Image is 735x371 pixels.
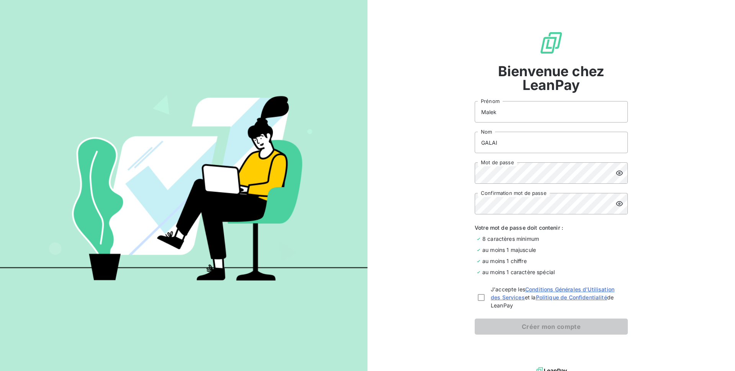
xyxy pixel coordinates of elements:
span: Bienvenue chez LeanPay [475,64,628,92]
span: au moins 1 caractère spécial [482,268,555,276]
button: Créer mon compte [475,319,628,335]
span: J'accepte les et la de LeanPay [491,285,625,309]
span: 8 caractères minimum [482,235,539,243]
input: placeholder [475,132,628,153]
span: au moins 1 chiffre [482,257,527,265]
img: logo sigle [539,31,563,55]
a: Politique de Confidentialité [536,294,607,301]
span: Votre mot de passe doit contenir : [475,224,628,232]
input: placeholder [475,101,628,123]
span: au moins 1 majuscule [482,246,536,254]
a: Conditions Générales d'Utilisation des Services [491,286,614,301]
